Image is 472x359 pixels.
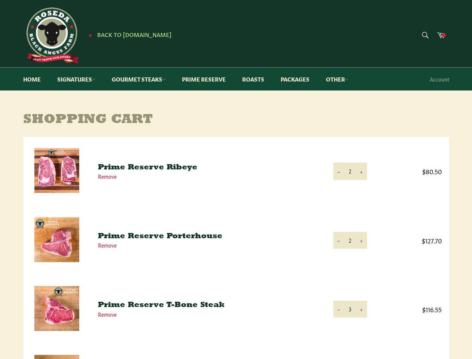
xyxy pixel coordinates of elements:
a: ★ Back to [DOMAIN_NAME] [84,32,172,38]
h1: Shopping Cart [23,113,449,128]
button: Reduce item quantity by one [333,232,345,249]
a: Remove [98,310,117,318]
a: Gourmet Steaks [104,68,173,90]
img: Roseda Beef [23,7,79,64]
img: Prime Reserve Ribeye [34,148,79,193]
button: Reduce item quantity by one [333,301,345,317]
button: Increase item quantity by one [356,301,367,317]
span: $127.70 [382,236,442,245]
a: Roasts [235,68,272,90]
span: $80.50 [382,167,442,175]
a: Prime Reserve Porterhouse [98,233,222,240]
a: Account [426,68,453,90]
span: Back to [DOMAIN_NAME] [97,30,172,38]
img: Prime Reserve T-Bone Steak [34,286,79,331]
span: ★ [88,32,92,38]
a: Prime Reserve [175,68,233,90]
button: Increase item quantity by one [356,163,367,179]
span: $116.55 [382,305,442,313]
img: Prime Reserve Porterhouse [34,217,79,262]
a: Remove [98,241,117,249]
a: Remove [98,172,117,180]
a: Home [16,68,48,90]
button: Increase item quantity by one [356,232,367,249]
a: Prime Reserve Ribeye [98,164,197,171]
a: Other [318,68,356,90]
a: Prime Reserve T-Bone Steak [98,301,225,309]
a: Signatures [50,68,103,90]
a: Packages [273,68,317,90]
button: Reduce item quantity by one [333,163,345,179]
